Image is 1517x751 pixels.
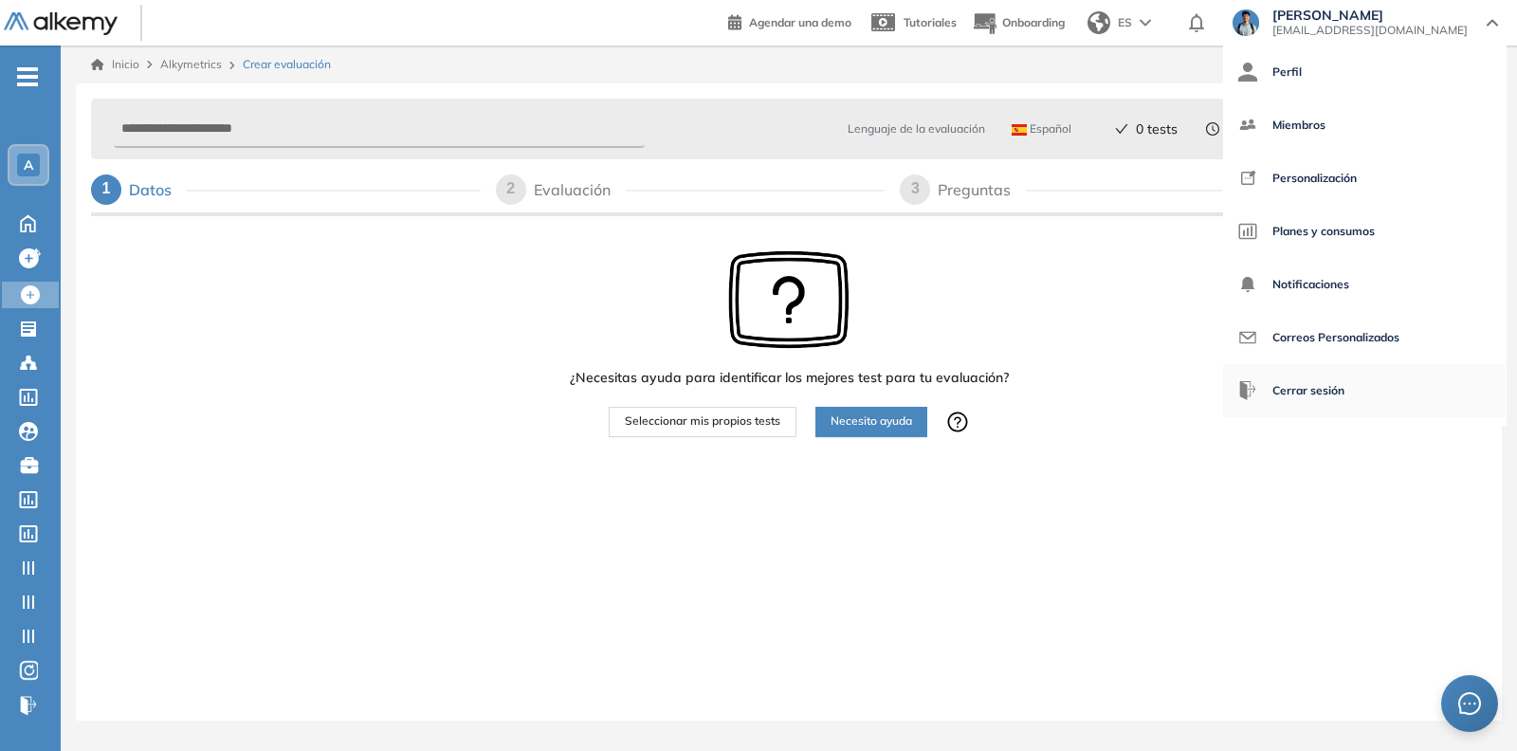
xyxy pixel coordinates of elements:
[749,15,851,29] span: Agendar una demo
[1238,381,1257,400] img: icon
[1238,156,1490,201] a: Personalización
[815,407,927,437] button: Necesito ayuda
[91,174,481,205] div: 1Datos
[1238,102,1490,148] a: Miembros
[1012,121,1071,137] span: Español
[1118,14,1132,31] span: ES
[1177,532,1517,751] iframe: Chat Widget
[1238,222,1257,241] img: icon
[1140,19,1151,27] img: arrow
[17,75,38,79] i: -
[938,174,1026,205] div: Preguntas
[728,9,851,32] a: Agendar una demo
[1206,122,1219,136] span: clock-circle
[4,12,118,36] img: Logo
[1272,102,1325,148] span: Miembros
[904,15,957,29] span: Tutoriales
[1087,11,1110,34] img: world
[1272,8,1468,23] span: [PERSON_NAME]
[848,120,985,137] span: Lenguaje de la evaluación
[102,180,111,196] span: 1
[1115,122,1128,136] span: check
[160,57,222,71] span: Alkymetrics
[1238,315,1490,360] a: Correos Personalizados
[1238,209,1490,254] a: Planes y consumos
[1002,15,1065,29] span: Onboarding
[972,3,1065,44] button: Onboarding
[1272,209,1375,254] span: Planes y consumos
[24,157,33,173] span: A
[911,180,920,196] span: 3
[609,407,796,437] button: Seleccionar mis propios tests
[1238,368,1344,413] button: Cerrar sesión
[1238,328,1257,347] img: icon
[534,174,626,205] div: Evaluación
[1012,124,1027,136] img: ESP
[129,174,187,205] div: Datos
[1238,262,1490,307] a: Notificaciones
[1177,532,1517,751] div: Widget de chat
[1238,49,1490,95] a: Perfil
[91,56,139,73] a: Inicio
[1136,119,1178,139] span: 0 tests
[570,368,1009,388] span: ¿Necesitas ayuda para identificar los mejores test para tu evaluación?
[831,412,912,430] span: Necesito ayuda
[1272,23,1468,38] span: [EMAIL_ADDRESS][DOMAIN_NAME]
[1272,49,1302,95] span: Perfil
[506,180,515,196] span: 2
[1238,169,1257,188] img: icon
[1238,63,1257,82] img: icon
[1238,116,1257,135] img: icon
[1272,368,1344,413] span: Cerrar sesión
[1272,262,1349,307] span: Notificaciones
[1272,156,1357,201] span: Personalización
[625,412,780,430] span: Seleccionar mis propios tests
[243,56,331,73] span: Crear evaluación
[1238,275,1257,294] img: icon
[1272,315,1399,360] span: Correos Personalizados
